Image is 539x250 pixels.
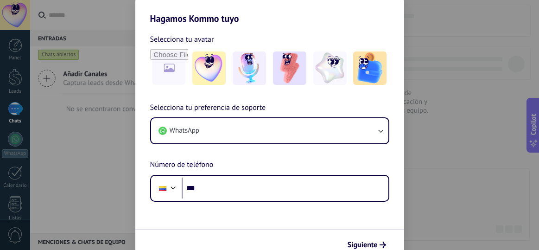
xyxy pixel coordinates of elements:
[151,118,388,143] button: WhatsApp
[150,33,214,45] span: Selecciona tu avatar
[154,179,171,198] div: Colombia: + 57
[348,242,378,248] span: Siguiente
[150,102,266,114] span: Selecciona tu preferencia de soporte
[150,159,214,171] span: Número de teléfono
[192,51,226,85] img: -1.jpeg
[170,126,199,135] span: WhatsApp
[233,51,266,85] img: -2.jpeg
[313,51,347,85] img: -4.jpeg
[273,51,306,85] img: -3.jpeg
[353,51,387,85] img: -5.jpeg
